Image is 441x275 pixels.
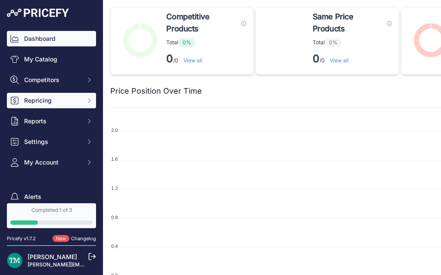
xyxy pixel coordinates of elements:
[24,96,81,105] span: Repricing
[111,156,118,162] tspan: 1.6
[313,11,383,35] span: Same Price Products
[7,52,96,67] a: My Catalog
[71,235,96,241] a: Changelog
[24,76,81,84] span: Competitors
[7,9,69,17] img: Pricefy Logo
[7,203,96,228] a: Completed 1 of 3
[24,117,81,125] span: Reports
[7,31,96,46] a: Dashboard
[166,52,173,65] strong: 0
[7,113,96,129] button: Reports
[53,235,69,242] span: New
[7,134,96,150] button: Settings
[7,72,96,88] button: Competitors
[111,244,118,249] tspan: 0.4
[7,31,96,237] nav: Sidebar
[24,137,81,146] span: Settings
[24,158,81,167] span: My Account
[110,85,202,97] h2: Price Position Over Time
[313,52,320,65] strong: 0
[166,52,246,66] p: /0
[10,207,93,214] div: Completed 1 of 3
[28,261,160,268] a: [PERSON_NAME][EMAIL_ADDRESS][DOMAIN_NAME]
[111,215,118,220] tspan: 0.8
[7,93,96,108] button: Repricing
[28,253,77,260] a: [PERSON_NAME]
[330,57,349,64] a: View all
[7,189,96,205] a: Alerts
[183,57,202,64] a: View all
[178,38,196,47] span: 0%
[313,38,392,47] p: Total
[325,38,342,47] span: 0%
[166,11,238,35] span: Competitive Products
[111,128,118,133] tspan: 2.0
[7,235,36,242] div: Pricefy v1.7.2
[166,38,246,47] p: Total
[7,155,96,170] button: My Account
[313,52,392,66] p: /0
[111,186,118,191] tspan: 1.2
